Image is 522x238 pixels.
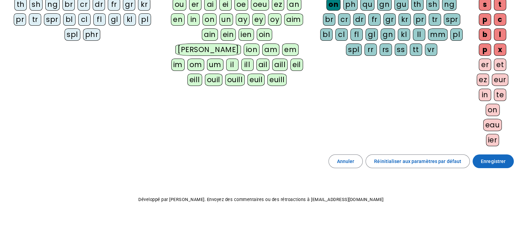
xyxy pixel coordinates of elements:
div: gl [366,28,378,41]
div: ion [244,43,259,56]
div: on [486,104,500,116]
div: p [479,43,491,56]
div: [PERSON_NAME] [175,43,241,56]
div: oin [257,28,272,41]
div: spr [44,13,60,26]
div: p [479,13,491,26]
span: Réinitialiser aux paramètres par défaut [374,157,461,165]
div: cl [78,13,91,26]
div: on [202,13,217,26]
div: fr [368,13,381,26]
div: te [494,89,506,101]
div: ain [202,28,218,41]
div: um [207,59,223,71]
div: tt [410,43,422,56]
button: Enregistrer [473,154,514,168]
div: tr [429,13,441,26]
div: ien [239,28,254,41]
div: euill [267,74,287,86]
div: br [323,13,335,26]
span: Annuler [337,157,355,165]
div: am [262,43,279,56]
div: x [494,43,506,56]
div: pl [139,13,151,26]
div: dr [353,13,366,26]
div: eil [290,59,303,71]
div: fl [350,28,363,41]
div: ein [221,28,236,41]
div: eur [492,74,508,86]
div: in [187,13,200,26]
div: oy [268,13,281,26]
div: spr [444,13,460,26]
div: aim [284,13,303,26]
div: gn [381,28,395,41]
div: pr [414,13,426,26]
div: spl [346,43,362,56]
div: rr [364,43,377,56]
div: ss [395,43,407,56]
div: pr [14,13,26,26]
div: ier [486,134,499,146]
div: phr [83,28,101,41]
div: un [219,13,233,26]
div: kl [398,28,410,41]
div: gr [383,13,396,26]
div: ez [477,74,489,86]
div: om [187,59,204,71]
div: rs [380,43,392,56]
div: kr [398,13,411,26]
div: ouill [225,74,245,86]
div: im [171,59,185,71]
div: in [479,89,491,101]
div: ill [241,59,254,71]
button: Réinitialiser aux paramètres par défaut [366,154,470,168]
p: Développé par [PERSON_NAME]. Envoyez des commentaires ou des rétroactions à [EMAIL_ADDRESS][DOMAI... [5,196,517,204]
div: ail [256,59,270,71]
div: ey [252,13,265,26]
div: bl [63,13,76,26]
div: b [479,28,491,41]
div: cr [338,13,350,26]
div: em [282,43,299,56]
button: Annuler [328,154,363,168]
div: mm [428,28,448,41]
div: c [494,13,506,26]
div: er [479,59,491,71]
div: il [226,59,239,71]
div: ouil [205,74,222,86]
div: spl [65,28,80,41]
div: ll [413,28,425,41]
div: l [494,28,506,41]
div: tr [29,13,41,26]
div: en [171,13,185,26]
div: aill [272,59,288,71]
div: et [494,59,506,71]
div: euil [247,74,265,86]
div: eill [187,74,202,86]
div: gl [108,13,121,26]
div: kl [124,13,136,26]
span: Enregistrer [481,157,506,165]
div: bl [320,28,333,41]
div: pl [450,28,463,41]
div: eau [483,119,502,131]
div: fl [93,13,106,26]
div: vr [425,43,437,56]
div: cl [335,28,348,41]
div: ay [236,13,250,26]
